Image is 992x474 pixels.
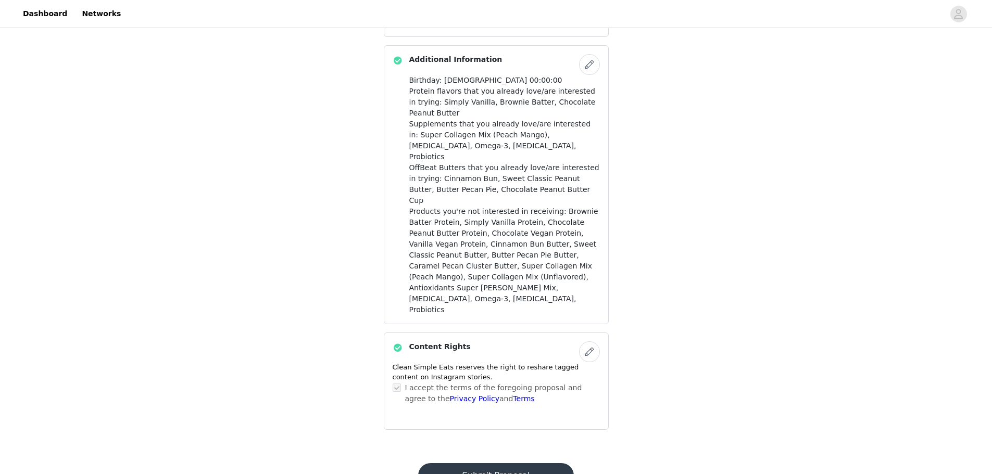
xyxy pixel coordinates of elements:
[393,362,600,382] p: Clean Simple Eats reserves the right to reshare tagged content on Instagram stories.
[953,6,963,22] div: avatar
[409,341,471,352] h4: Content Rights
[384,332,609,430] div: Content Rights
[409,54,503,65] h4: Additional Information
[384,45,609,324] div: Additional Information
[409,163,599,204] span: OffBeat Butters that you already love/are interested in trying: Cinnamon Bun, Sweet Classic Peanu...
[405,382,600,404] p: I accept the terms of the foregoing proposal and agree to the and
[76,2,127,25] a: Networks
[409,76,562,84] span: Birthday: [DEMOGRAPHIC_DATA] 00:00:00
[17,2,73,25] a: Dashboard
[450,394,499,403] a: Privacy Policy
[409,120,591,161] span: Supplements that you already love/are interested in: Super Collagen Mix (Peach Mango), [MEDICAL_D...
[513,394,534,403] a: Terms
[409,207,598,314] span: Products you're not interested in receiving: Brownie Batter Protein, Simply Vanilla Protein, Choc...
[409,87,596,117] span: Protein flavors that you already love/are interested in trying: Simply Vanilla, Brownie Batter, C...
